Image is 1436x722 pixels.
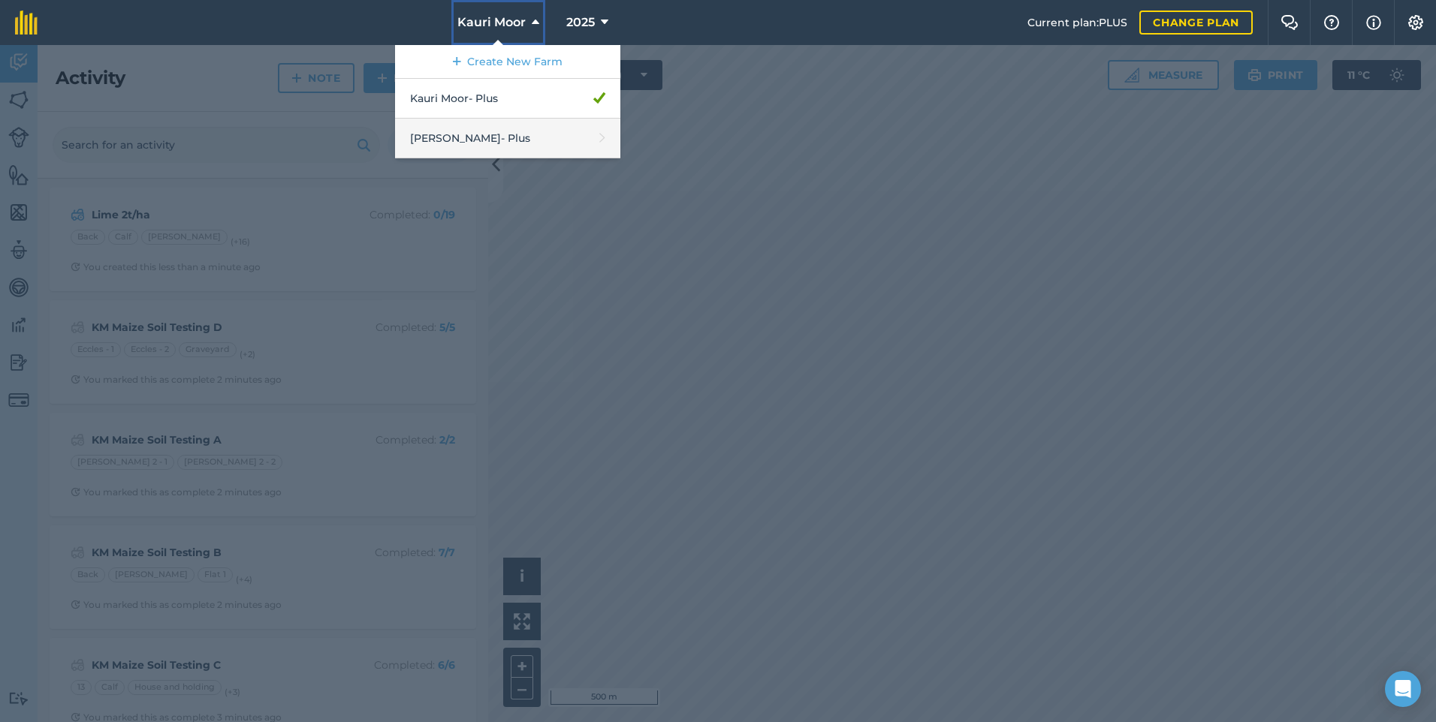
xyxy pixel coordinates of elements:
[1366,14,1381,32] img: svg+xml;base64,PHN2ZyB4bWxucz0iaHR0cDovL3d3dy53My5vcmcvMjAwMC9zdmciIHdpZHRoPSIxNyIgaGVpZ2h0PSIxNy...
[395,79,620,119] a: Kauri Moor- Plus
[457,14,526,32] span: Kauri Moor
[1281,15,1299,30] img: Two speech bubbles overlapping with the left bubble in the forefront
[395,119,620,158] a: [PERSON_NAME]- Plus
[1027,14,1127,31] span: Current plan : PLUS
[1323,15,1341,30] img: A question mark icon
[1407,15,1425,30] img: A cog icon
[1385,671,1421,707] div: Open Intercom Messenger
[395,45,620,79] a: Create New Farm
[1139,11,1253,35] a: Change plan
[15,11,38,35] img: fieldmargin Logo
[566,14,595,32] span: 2025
